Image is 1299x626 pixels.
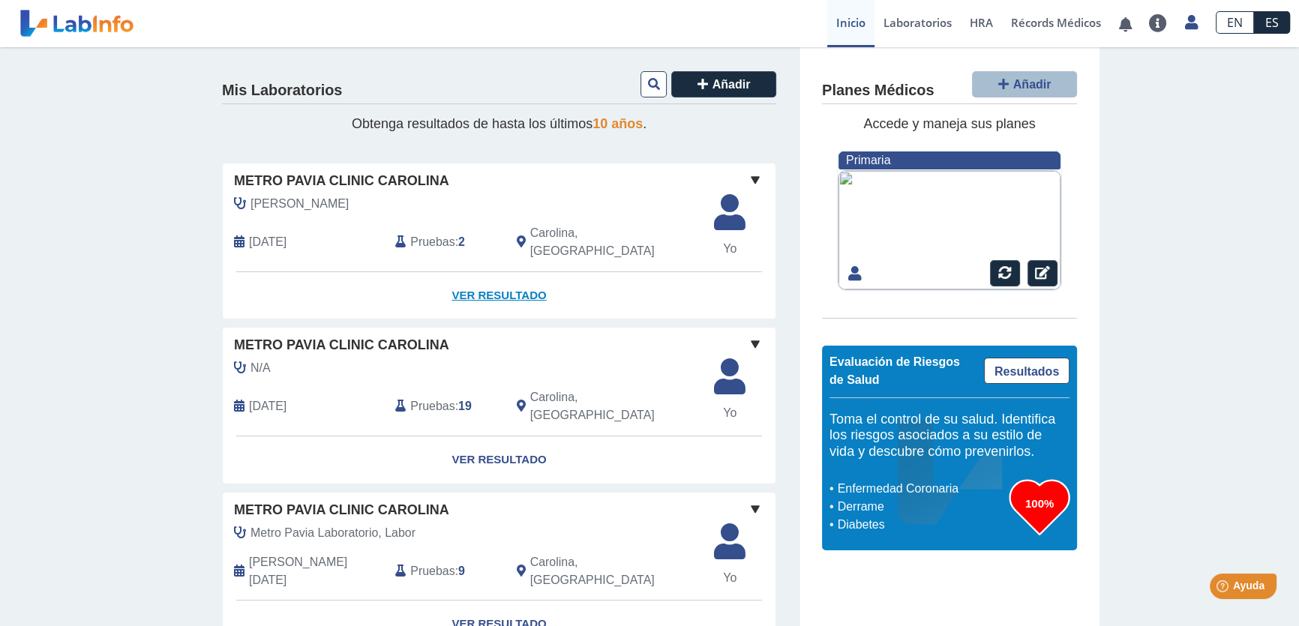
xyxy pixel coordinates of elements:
a: Resultados [984,358,1069,384]
a: EN [1216,11,1254,34]
span: Carolina, PR [530,224,696,260]
a: ES [1254,11,1290,34]
b: 9 [458,565,465,577]
span: Pruebas [410,233,454,251]
span: Metro Pavia Clinic Carolina [234,335,449,355]
span: 2025-09-26 [249,233,286,251]
h5: Toma el control de su salud. Identifica los riesgos asociados a su estilo de vida y descubre cómo... [829,412,1069,460]
span: Añadir [712,78,751,91]
span: 2025-05-16 [249,397,286,415]
a: Ver Resultado [223,436,775,484]
span: HRA [970,15,993,30]
h3: 100% [1009,494,1069,513]
span: Carolina, PR [530,553,696,589]
div: : [384,224,505,260]
span: Pruebas [410,397,454,415]
span: Primaria [846,154,890,166]
span: Metro Pavia Clinic Carolina [234,171,449,191]
span: Yo [705,569,754,587]
h4: Planes Médicos [822,82,934,100]
iframe: Help widget launcher [1165,568,1282,610]
li: Derrame [833,498,1009,516]
span: Alvarado Hernandez, Carlos [250,195,349,213]
div: : [384,553,505,589]
span: Evaluación de Riesgos de Salud [829,355,960,386]
span: Metro Pavia Clinic Carolina [234,500,449,520]
span: 10 años [592,116,643,131]
span: Metro Pavia Laboratorio, Labor [250,524,415,542]
span: N/A [250,359,271,377]
span: Añadir [1013,78,1051,91]
span: Carolina, PR [530,388,696,424]
span: Yo [705,240,754,258]
span: Pruebas [410,562,454,580]
span: Obtenga resultados de hasta los últimos . [352,116,646,131]
button: Añadir [671,71,776,97]
span: Yo [705,404,754,422]
div: : [384,388,505,424]
span: 2025-01-24 [249,553,384,589]
li: Diabetes [833,516,1009,534]
span: Accede y maneja sus planes [863,116,1035,131]
li: Enfermedad Coronaria [833,480,1009,498]
h4: Mis Laboratorios [222,82,342,100]
button: Añadir [972,71,1077,97]
b: 19 [458,400,472,412]
b: 2 [458,235,465,248]
a: Ver Resultado [223,272,775,319]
